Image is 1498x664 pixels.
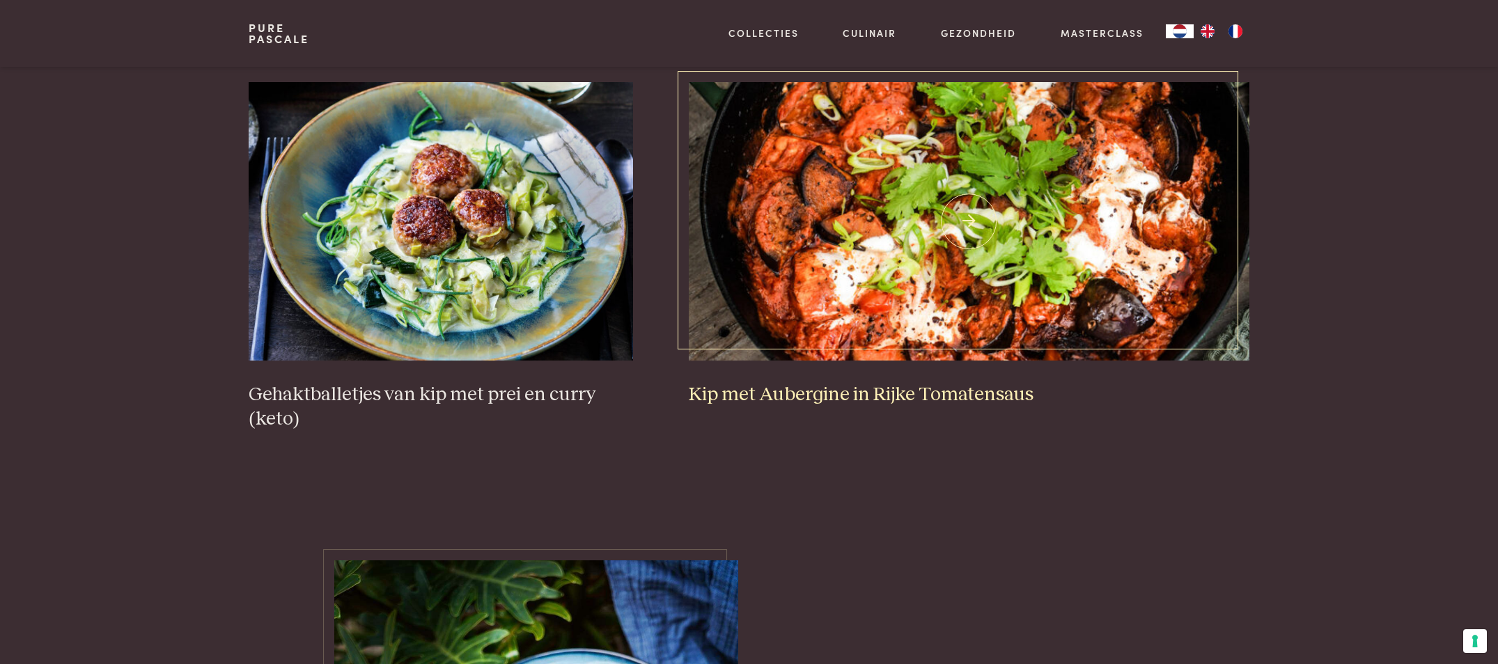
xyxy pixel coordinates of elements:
[1061,26,1144,40] a: Masterclass
[941,26,1016,40] a: Gezondheid
[689,82,1249,361] img: Kip met Aubergine in Rijke Tomatensaus
[1166,24,1249,38] aside: Language selected: Nederlands
[1194,24,1249,38] ul: Language list
[1166,24,1194,38] a: NL
[249,383,633,431] h3: Gehaktballetjes van kip met prei en curry (keto)
[728,26,799,40] a: Collecties
[1166,24,1194,38] div: Language
[249,82,633,361] img: Gehaktballetjes van kip met prei en curry (keto)
[689,383,1249,407] h3: Kip met Aubergine in Rijke Tomatensaus
[843,26,896,40] a: Culinair
[249,82,633,431] a: Gehaktballetjes van kip met prei en curry (keto) Gehaktballetjes van kip met prei en curry (keto)
[1194,24,1222,38] a: EN
[249,22,309,45] a: PurePascale
[1463,629,1487,653] button: Uw voorkeuren voor toestemming voor trackingtechnologieën
[689,82,1249,406] a: Kip met Aubergine in Rijke Tomatensaus Kip met Aubergine in Rijke Tomatensaus
[1222,24,1249,38] a: FR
